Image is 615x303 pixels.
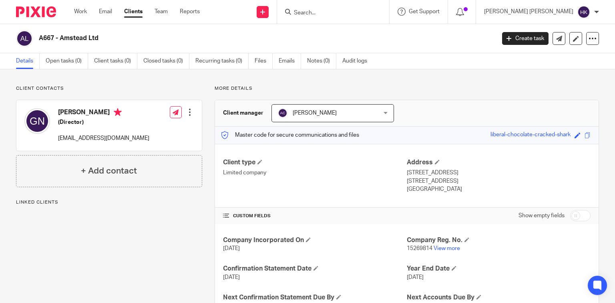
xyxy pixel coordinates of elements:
span: [DATE] [223,246,240,251]
i: Primary [114,108,122,116]
p: Limited company [223,169,407,177]
span: Get Support [409,9,440,14]
p: Master code for secure communications and files [221,131,359,139]
label: Show empty fields [519,212,565,220]
a: Open tasks (0) [46,53,88,69]
p: [EMAIL_ADDRESS][DOMAIN_NAME] [58,134,149,142]
h3: Client manager [223,109,263,117]
p: Linked clients [16,199,202,206]
a: Reports [180,8,200,16]
img: svg%3E [278,108,287,118]
h4: + Add contact [81,165,137,177]
h4: [PERSON_NAME] [58,108,149,118]
a: Audit logs [342,53,373,69]
span: [PERSON_NAME] [293,110,337,116]
a: Team [155,8,168,16]
img: Pixie [16,6,56,17]
span: [DATE] [407,275,424,280]
a: Client tasks (0) [94,53,137,69]
h5: (Director) [58,118,149,126]
p: [STREET_ADDRESS] [407,169,591,177]
img: svg%3E [16,30,33,47]
a: Email [99,8,112,16]
p: [PERSON_NAME] [PERSON_NAME] [484,8,573,16]
a: Emails [279,53,301,69]
p: [GEOGRAPHIC_DATA] [407,185,591,193]
a: Notes (0) [307,53,336,69]
h2: A667 - Amstead Ltd [39,34,400,42]
div: liberal-chocolate-cracked-shark [490,131,571,140]
a: Closed tasks (0) [143,53,189,69]
span: 15269814 [407,246,432,251]
a: Clients [124,8,143,16]
h4: Next Accounts Due By [407,293,591,302]
span: [DATE] [223,275,240,280]
a: Details [16,53,40,69]
a: View more [434,246,460,251]
h4: Company Reg. No. [407,236,591,244]
input: Search [293,10,365,17]
h4: Client type [223,158,407,167]
h4: CUSTOM FIELDS [223,213,407,219]
h4: Company Incorporated On [223,236,407,244]
img: svg%3E [577,6,590,18]
h4: Next Confirmation Statement Due By [223,293,407,302]
h4: Confirmation Statement Date [223,265,407,273]
img: svg%3E [24,108,50,134]
a: Files [255,53,273,69]
p: [STREET_ADDRESS] [407,177,591,185]
h4: Year End Date [407,265,591,273]
a: Work [74,8,87,16]
a: Create task [502,32,549,45]
p: More details [215,85,599,92]
h4: Address [407,158,591,167]
p: Client contacts [16,85,202,92]
a: Recurring tasks (0) [195,53,249,69]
